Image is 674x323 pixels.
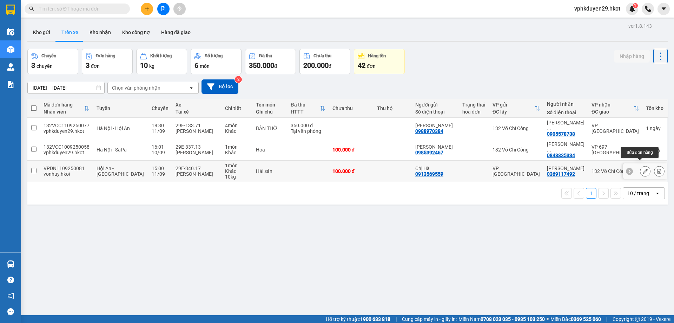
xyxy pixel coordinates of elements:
div: [PERSON_NAME] [176,171,218,177]
button: Nhập hàng [614,50,650,63]
span: question-circle [7,277,14,283]
div: 350.000 đ [291,123,325,128]
div: VP [GEOGRAPHIC_DATA] [493,166,540,177]
div: Mã đơn hàng [44,102,84,108]
span: chuyến [37,63,53,69]
img: warehouse-icon [7,28,14,35]
div: Khác [225,150,249,155]
img: icon-new-feature [629,6,635,12]
div: 132VCC1109250077 [44,123,90,128]
div: 29E-340.17 [176,166,218,171]
div: Hoa [256,147,284,153]
span: ... [547,147,551,153]
div: 1 món [225,144,249,150]
span: Hà Nội - SaPa [97,147,127,153]
div: Chuyến [152,105,168,111]
span: ... [547,125,551,131]
img: warehouse-icon [7,260,14,268]
span: file-add [161,6,166,11]
img: warehouse-icon [7,46,14,53]
img: logo-vxr [6,5,15,15]
div: Trần Kiều Oanh [547,141,584,153]
span: kg [149,63,154,69]
div: Xe [176,102,218,108]
div: Số điện thoại [547,110,584,115]
span: 3 [31,61,35,70]
button: Chuyến3chuyến [27,49,78,74]
img: solution-icon [7,81,14,88]
div: Chưa thu [313,53,331,58]
button: Trên xe [56,24,84,41]
button: Kho nhận [84,24,117,41]
div: Tuyến [97,105,145,111]
div: Số lượng [205,53,223,58]
input: Select a date range. [28,82,104,93]
th: Toggle SortBy [489,99,543,118]
span: Miền Nam [458,315,545,323]
button: Đã thu350.000đ [245,49,296,74]
button: file-add [157,3,170,15]
div: 0905578738 [547,131,575,137]
div: 0985392467 [415,150,443,155]
th: Toggle SortBy [287,99,329,118]
div: 132 Võ Chí Công [493,125,540,131]
span: 200.000 [303,61,329,70]
div: 15:00 [152,166,168,171]
span: Hội An - [GEOGRAPHIC_DATA] [97,166,144,177]
button: aim [173,3,186,15]
svg: open [189,85,194,91]
th: Toggle SortBy [40,99,93,118]
div: 132VCC1009250058 [44,144,90,150]
div: vphkduyen29.hkot [44,150,90,155]
div: 16:01 [152,144,168,150]
div: 132 Võ Chí Công [493,147,540,153]
div: Tài xế [176,109,218,115]
span: đ [274,63,277,69]
span: món [200,63,210,69]
div: Chưa thu [332,105,370,111]
button: Bộ lọc [201,79,238,94]
span: Miền Bắc [550,315,601,323]
div: Ghi chú [256,109,284,115]
div: Chị Hà [415,166,455,171]
button: Đơn hàng3đơn [82,49,133,74]
div: 0848835334 [547,153,575,158]
div: Đã thu [291,102,319,108]
span: 350.000 [249,61,274,70]
div: BÀN THỜ [256,125,284,131]
div: hóa đơn [462,109,485,115]
div: Tên món [256,102,284,108]
img: phone-icon [645,6,651,12]
span: 1 [634,3,636,8]
button: Hàng tồn42đơn [354,49,405,74]
span: Hỗ trợ kỹ thuật: [326,315,390,323]
button: plus [141,3,153,15]
div: Đã thu [259,53,272,58]
div: 0988970384 [415,128,443,134]
button: Kho công nợ [117,24,156,41]
span: | [606,315,607,323]
div: Khác [225,168,249,174]
div: vonhuy.hkot [44,171,90,177]
div: Sửa đơn hàng [621,147,659,158]
button: Kho gửi [27,24,56,41]
div: Thanh [547,166,584,171]
sup: 1 [633,3,638,8]
div: 10/09 [152,150,168,155]
span: đ [329,63,331,69]
div: Khác [225,128,249,134]
span: Cung cấp máy in - giấy in: [402,315,457,323]
div: vphkduyen29.hkot [44,128,90,134]
div: Hải sản [256,168,284,174]
span: đơn [91,63,100,69]
input: Tìm tên, số ĐT hoặc mã đơn [39,5,121,13]
span: vphkduyen29.hkot [569,4,626,13]
div: 10 kg [225,174,249,180]
div: Số điện thoại [415,109,455,115]
svg: open [655,190,660,196]
span: 42 [358,61,365,70]
div: 4 món [225,123,249,128]
span: search [29,6,34,11]
div: ver 1.8.143 [628,22,652,30]
div: Trạng thái [462,102,485,108]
